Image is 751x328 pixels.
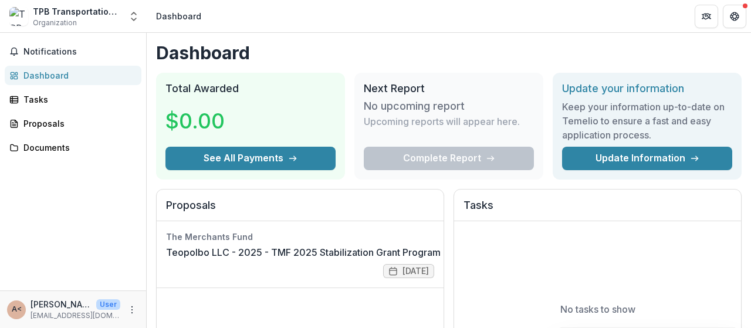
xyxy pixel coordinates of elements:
[5,42,141,61] button: Notifications
[364,82,534,95] h2: Next Report
[125,303,139,317] button: More
[695,5,718,28] button: Partners
[31,310,120,321] p: [EMAIL_ADDRESS][DOMAIN_NAME]
[96,299,120,310] p: User
[464,199,732,221] h2: Tasks
[33,18,77,28] span: Organization
[12,306,22,313] div: Andrei Karasevich <tpbtrans@yahoo.com>
[156,42,742,63] h1: Dashboard
[156,10,201,22] div: Dashboard
[23,69,132,82] div: Dashboard
[165,82,336,95] h2: Total Awarded
[723,5,746,28] button: Get Help
[562,82,732,95] h2: Update your information
[166,199,434,221] h2: Proposals
[151,8,206,25] nav: breadcrumb
[165,105,253,137] h3: $0.00
[562,100,732,142] h3: Keep your information up-to-date on Temelio to ensure a fast and easy application process.
[364,100,465,113] h3: No upcoming report
[33,5,121,18] div: TPB Transportation Inc
[364,114,520,129] p: Upcoming reports will appear here.
[165,147,336,170] button: See All Payments
[5,138,141,157] a: Documents
[23,47,137,57] span: Notifications
[9,7,28,26] img: TPB Transportation Inc
[23,117,132,130] div: Proposals
[5,90,141,109] a: Tasks
[560,302,635,316] p: No tasks to show
[23,141,132,154] div: Documents
[562,147,732,170] a: Update Information
[31,298,92,310] p: [PERSON_NAME] <[EMAIL_ADDRESS][DOMAIN_NAME]>
[126,5,142,28] button: Open entity switcher
[5,66,141,85] a: Dashboard
[166,245,441,259] a: Teopolbo LLC - 2025 - TMF 2025 Stabilization Grant Program
[23,93,132,106] div: Tasks
[5,114,141,133] a: Proposals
